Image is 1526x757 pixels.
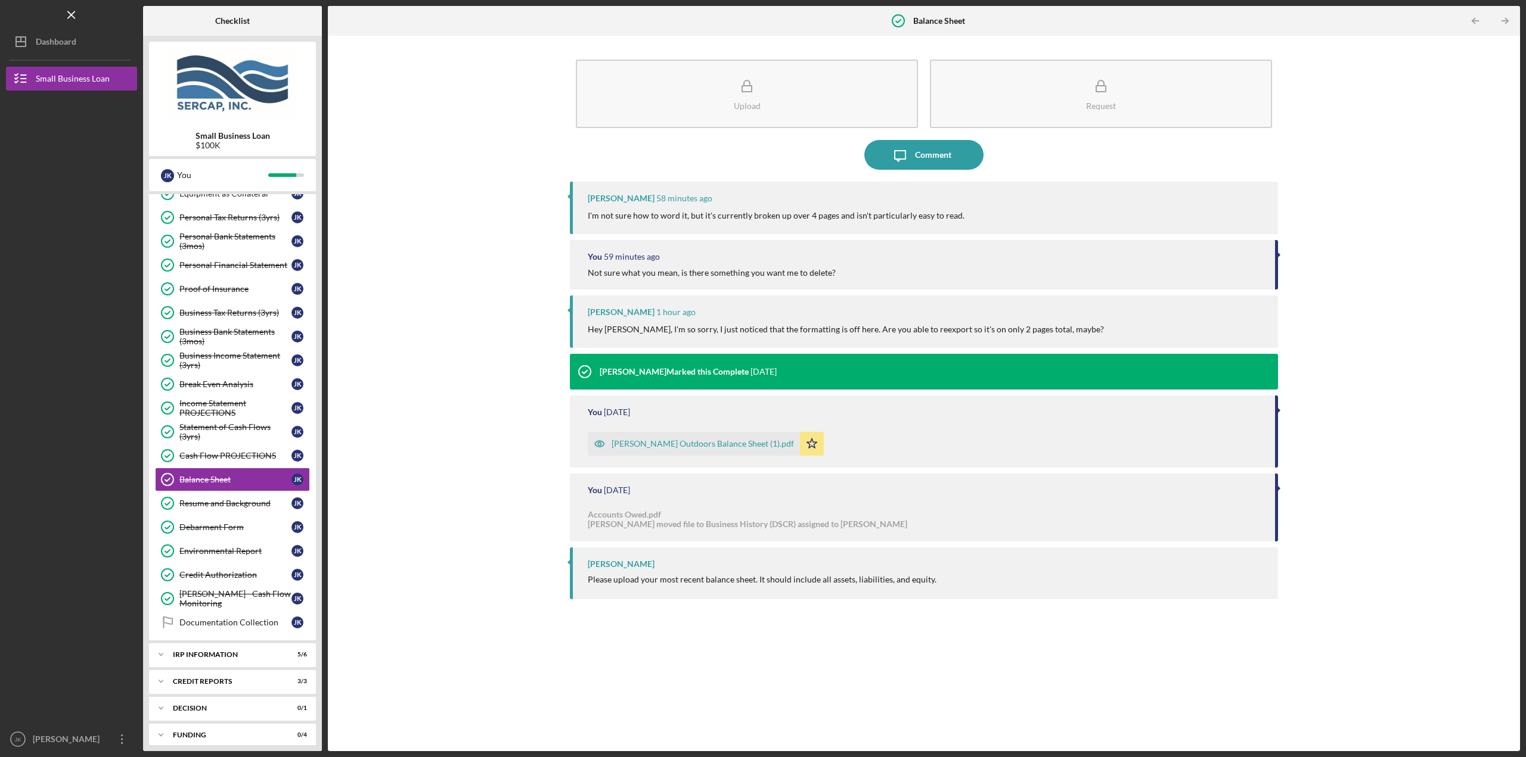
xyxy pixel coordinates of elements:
[179,351,291,370] div: Business Income Statement (3yrs)
[179,213,291,222] div: Personal Tax Returns (3yrs)
[155,372,310,396] a: Break Even AnalysisJK
[161,169,174,182] div: J K
[291,569,303,581] div: J K
[864,140,984,170] button: Comment
[155,539,310,563] a: Environmental ReportJK
[286,705,307,712] div: 0 / 1
[588,209,964,222] p: I'm not sure how to word it, but it's currently broken up over 4 pages and isn't particularly eas...
[930,60,1272,128] button: Request
[179,232,291,251] div: Personal Bank Statements (3mos)
[155,325,310,348] a: Business Bank Statements (3mos)JK
[179,422,291,441] div: Statement of Cash Flows (3yrs)
[588,559,655,569] div: [PERSON_NAME]
[291,616,303,628] div: J K
[179,398,291,418] div: Income Statement PROJECTIONS
[656,307,696,317] time: 2025-08-21 15:59
[179,618,291,627] div: Documentation Collection
[588,485,602,495] div: You
[6,30,137,54] button: Dashboard
[179,327,291,346] div: Business Bank Statements (3mos)
[656,194,712,203] time: 2025-08-21 16:29
[588,510,907,519] div: Accounts Owed.pdf
[291,307,303,319] div: J K
[612,439,794,448] div: [PERSON_NAME] Outdoors Balance Sheet (1).pdf
[588,307,655,317] div: [PERSON_NAME]
[155,610,310,634] a: Documentation CollectionJK
[179,451,291,460] div: Cash Flow PROJECTIONS
[291,259,303,271] div: J K
[291,497,303,509] div: J K
[36,67,110,94] div: Small Business Loan
[576,60,918,128] button: Upload
[173,731,277,739] div: Funding
[30,727,107,754] div: [PERSON_NAME]
[36,30,76,57] div: Dashboard
[155,301,310,325] a: Business Tax Returns (3yrs)JK
[588,323,1104,336] p: Hey [PERSON_NAME], I'm so sorry, I just noticed that the formatting is off here. Are you able to ...
[6,67,137,91] button: Small Business Loan
[291,235,303,247] div: J K
[179,475,291,484] div: Balance Sheet
[155,229,310,253] a: Personal Bank Statements (3mos)JK
[915,140,951,170] div: Comment
[177,165,268,185] div: You
[179,379,291,389] div: Break Even Analysis
[291,545,303,557] div: J K
[286,651,307,658] div: 5 / 6
[155,420,310,444] a: Statement of Cash Flows (3yrs)JK
[179,546,291,556] div: Environmental Report
[215,16,250,26] b: Checklist
[588,194,655,203] div: [PERSON_NAME]
[286,678,307,685] div: 3 / 3
[196,141,270,150] div: $100K
[14,736,21,743] text: JK
[173,651,277,658] div: IRP Information
[291,473,303,485] div: J K
[291,211,303,223] div: J K
[588,407,602,417] div: You
[588,519,907,529] div: [PERSON_NAME] moved file to Business History (DSCR) assigned to [PERSON_NAME]
[291,521,303,533] div: J K
[155,491,310,515] a: Resume and BackgroundJK
[604,407,630,417] time: 2025-08-13 18:10
[291,354,303,366] div: J K
[913,16,965,26] b: Balance Sheet
[179,499,291,508] div: Resume and Background
[179,589,291,608] div: [PERSON_NAME] - Cash Flow Monitoring
[588,268,836,278] div: Not sure what you mean, is there something you want me to delete?
[291,426,303,438] div: J K
[155,515,310,539] a: Debarment FormJK
[155,253,310,277] a: Personal Financial StatementJK
[155,563,310,587] a: Credit AuthorizationJK
[291,378,303,390] div: J K
[291,331,303,342] div: J K
[155,348,310,372] a: Business Income Statement (3yrs)JK
[600,367,749,376] div: [PERSON_NAME] Marked this Complete
[1086,101,1116,110] div: Request
[155,277,310,301] a: Proof of InsuranceJK
[604,485,630,495] time: 2025-08-13 18:09
[196,131,270,141] b: Small Business Loan
[286,731,307,739] div: 0 / 4
[179,522,291,532] div: Debarment Form
[588,252,602,261] div: You
[173,705,277,712] div: Decision
[155,587,310,610] a: [PERSON_NAME] - Cash Flow MonitoringJK
[291,283,303,295] div: J K
[6,727,137,751] button: JK[PERSON_NAME]
[149,48,316,119] img: Product logo
[588,575,936,584] div: Please upload your most recent balance sheet. It should include all assets, liabilities, and equity.
[604,252,660,261] time: 2025-08-21 16:29
[155,444,310,468] a: Cash Flow PROJECTIONSJK
[291,593,303,605] div: J K
[179,308,291,317] div: Business Tax Returns (3yrs)
[179,260,291,270] div: Personal Financial Statement
[734,101,761,110] div: Upload
[179,570,291,580] div: Credit Authorization
[155,468,310,491] a: Balance SheetJK
[291,450,303,462] div: J K
[179,284,291,294] div: Proof of Insurance
[750,367,777,376] time: 2025-08-18 12:48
